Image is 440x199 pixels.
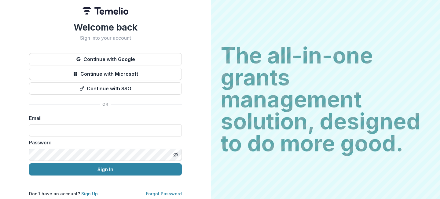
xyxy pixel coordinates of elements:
[82,7,128,15] img: Temelio
[29,139,178,146] label: Password
[29,82,182,95] button: Continue with SSO
[29,114,178,122] label: Email
[146,191,182,196] a: Forgot Password
[29,22,182,33] h1: Welcome back
[29,163,182,175] button: Sign In
[171,150,181,160] button: Toggle password visibility
[29,190,98,197] p: Don't have an account?
[29,53,182,65] button: Continue with Google
[81,191,98,196] a: Sign Up
[29,68,182,80] button: Continue with Microsoft
[29,35,182,41] h2: Sign into your account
